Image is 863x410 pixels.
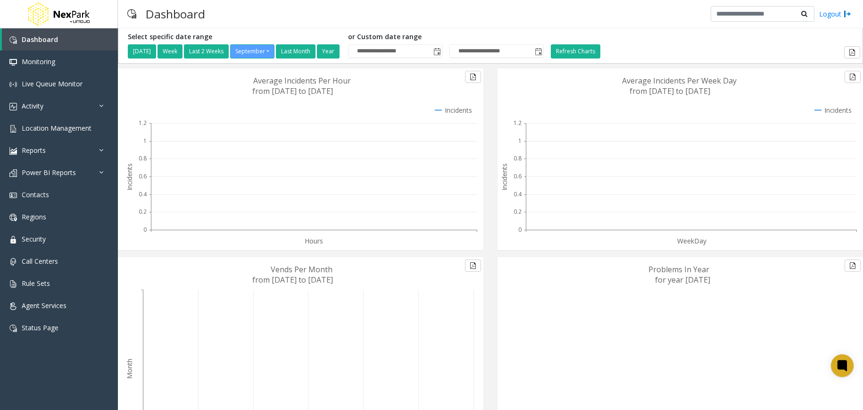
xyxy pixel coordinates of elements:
img: 'icon' [9,36,17,44]
span: Power BI Reports [22,168,76,177]
img: 'icon' [9,280,17,288]
img: 'icon' [9,302,17,310]
text: from [DATE] to [DATE] [252,275,333,285]
img: 'icon' [9,325,17,332]
text: Incidents [125,163,134,191]
text: Incidents [500,163,509,191]
img: 'icon' [9,214,17,221]
button: Refresh Charts [551,44,600,59]
button: Export to pdf [465,71,481,83]
text: 0.8 [139,154,147,162]
button: Export to pdf [845,71,861,83]
text: Month [125,359,134,379]
img: 'icon' [9,236,17,243]
text: 0.6 [514,172,522,180]
text: 1 [518,137,522,145]
img: 'icon' [9,125,17,133]
span: Agent Services [22,301,66,310]
h3: Dashboard [141,2,210,25]
text: from [DATE] to [DATE] [630,86,710,96]
img: 'icon' [9,59,17,66]
span: Contacts [22,190,49,199]
text: 0.2 [514,208,522,216]
span: Reports [22,146,46,155]
text: 0.6 [139,172,147,180]
text: for year [DATE] [655,275,710,285]
span: Call Centers [22,257,58,266]
span: Activity [22,101,43,110]
text: Hours [305,236,323,245]
h5: Select specific date range [128,33,341,41]
text: Vends Per Month [271,264,332,275]
a: Dashboard [2,28,118,50]
button: Last 2 Weeks [184,44,229,59]
text: Average Incidents Per Hour [253,75,351,86]
span: Toggle popup [533,45,543,58]
span: Dashboard [22,35,58,44]
text: Average Incidents Per Week Day [622,75,737,86]
img: pageIcon [127,2,136,25]
text: 1.2 [139,119,147,127]
span: Toggle popup [431,45,442,58]
img: logout [844,9,851,19]
span: Security [22,234,46,243]
img: 'icon' [9,169,17,177]
text: WeekDay [677,236,707,245]
text: 0 [143,226,147,234]
span: Live Queue Monitor [22,79,83,88]
img: 'icon' [9,147,17,155]
img: 'icon' [9,192,17,199]
text: 0.2 [139,208,147,216]
text: 1 [143,137,147,145]
img: 'icon' [9,81,17,88]
img: 'icon' [9,258,17,266]
span: Status Page [22,323,58,332]
img: 'icon' [9,103,17,110]
text: 0.4 [139,190,147,198]
button: September [230,44,274,59]
text: 0 [518,226,522,234]
button: Export to pdf [844,46,860,59]
button: Export to pdf [845,259,861,272]
span: Location Management [22,124,91,133]
button: Year [317,44,340,59]
span: Rule Sets [22,279,50,288]
button: Last Month [276,44,315,59]
h5: or Custom date range [348,33,544,41]
button: Export to pdf [465,259,481,272]
a: Logout [819,9,851,19]
text: 0.4 [514,190,522,198]
text: 1.2 [514,119,522,127]
button: Week [158,44,183,59]
span: Monitoring [22,57,55,66]
text: from [DATE] to [DATE] [252,86,333,96]
text: 0.8 [514,154,522,162]
span: Regions [22,212,46,221]
button: [DATE] [128,44,156,59]
text: Problems In Year [648,264,709,275]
